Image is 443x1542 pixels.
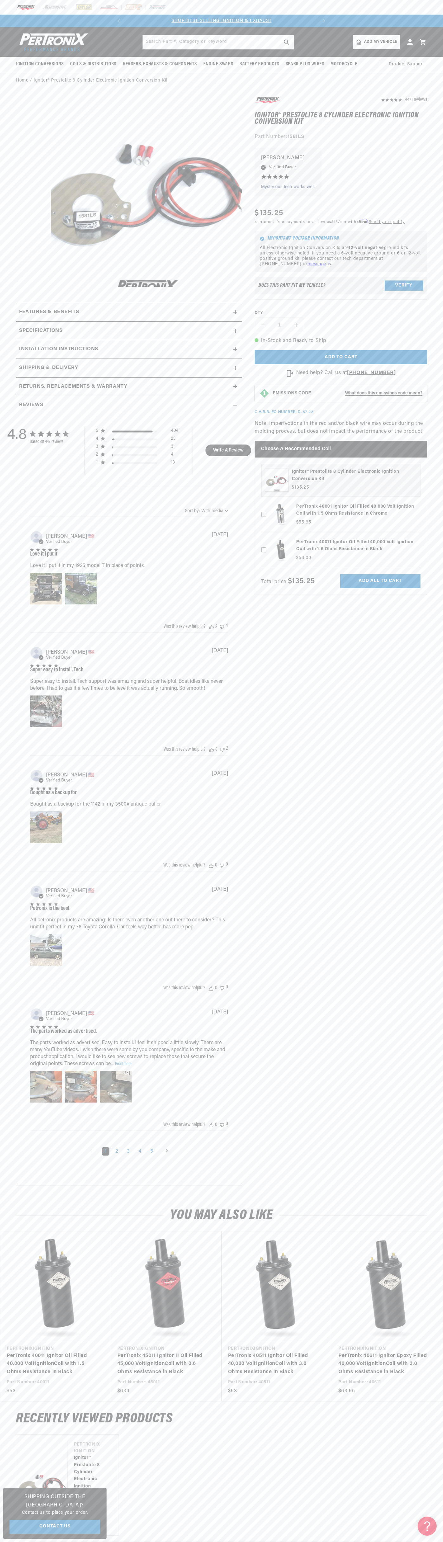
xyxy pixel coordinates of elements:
[65,573,97,604] div: Image of Review by roy l. on February 17, 24 number 2
[30,548,58,551] div: 5 star rating out of 5 stars
[209,863,213,868] div: Vote up
[30,664,83,667] div: 5 star rating out of 5 stars
[30,551,58,557] div: Love it I put it
[136,1147,144,1156] a: Goto Page 4
[117,1352,209,1376] a: PerTronix 45011 Ignitor II Oil Filled 45,000 VoltIgnitionCoil with 0.6 Ohms Resistance in Black
[30,695,62,727] div: Image of Review by Joseph C. on October 12, 23 number 1
[389,57,427,72] summary: Product Support
[239,61,279,68] span: Battery Products
[16,61,64,68] span: Ignition Conversions
[273,391,422,396] button: EMISSIONS CODEWhat does this emissions code mean?
[115,1062,132,1066] a: Read more
[65,1071,97,1103] div: Image of Review by Robert T. on April 15, 23 number 2
[7,427,27,444] div: 4.8
[185,509,228,513] button: Sort by:With media
[226,1121,228,1127] div: 0
[19,383,127,391] h2: Returns, Replacements & Warranty
[212,648,228,653] div: [DATE]
[220,985,224,991] div: Vote down
[96,460,99,465] div: 1
[220,1121,224,1127] div: Vote down
[288,577,315,585] strong: $135.25
[46,1017,72,1021] span: Verified Buyer
[212,887,228,892] div: [DATE]
[46,894,72,898] span: Verified Buyer
[215,747,218,752] div: 8
[255,96,427,595] div: Note: Imperfections in the red and/or black wire may occur during the molding process, but does n...
[205,445,251,456] button: Write A Review
[7,1352,98,1376] a: PerTronix 40011 Ignitor Oil Filled 40,000 Volt Ignition Coil with 1.5 Ohms Resistance in Black
[261,184,315,190] p: Mysterious tech works well.
[209,624,214,629] div: Vote up
[16,96,242,290] media-gallery: Gallery Viewer
[357,219,368,223] span: Affirm
[46,649,94,655] span: Joseph C.
[269,164,296,171] span: Verified Buyer
[161,1146,173,1156] a: Goto next page
[220,862,224,868] div: Vote down
[46,533,94,539] span: roy l.
[331,220,338,224] span: $13
[19,345,98,353] h2: Installation instructions
[96,428,99,434] div: 5
[10,1509,100,1516] p: Contact us to place your order.
[164,747,205,752] div: Was this review helpful?
[30,902,69,906] div: 5 star rating out of 5 stars
[369,220,405,224] a: See if you qualify - Learn more about Affirm Financing (opens in modal)
[102,1147,109,1156] a: Page 1
[163,1122,205,1127] div: Was this review helpful?
[215,1122,217,1127] div: 0
[405,96,427,103] div: 447 Reviews
[19,308,79,316] h2: Features & Benefits
[353,35,400,49] a: Add my vehicle
[123,61,197,68] span: Headers, Exhausts & Components
[340,574,420,589] button: Add all to cart
[261,154,315,163] p: [PERSON_NAME]
[261,579,315,584] span: Total price:
[16,340,242,359] summary: Installation instructions
[209,985,213,991] div: Vote up
[30,811,62,843] div: Image of Review by John G. on July 20, 23 number 1
[16,322,242,340] summary: Specifications
[100,1071,132,1103] div: Image of Review by Robert T. on April 15, 23 number 3
[236,57,283,72] summary: Battery Products
[10,1493,100,1509] h3: Shipping Outside the [GEOGRAPHIC_DATA]?
[19,414,239,1180] div: customer reviews
[74,1454,106,1504] a: Ignitor® Prestolite 8 Cylinder Electronic Ignition Conversion Kit
[16,1413,427,1425] h2: RECENTLY VIEWED PRODUCTS
[209,1122,213,1127] div: Vote up
[185,509,200,513] span: Sort by:
[283,57,328,72] summary: Spark Plug Wires
[215,985,217,991] div: 0
[258,283,325,288] div: Does This part fit My vehicle?
[16,303,242,321] summary: Features & Benefits
[308,262,326,267] a: message
[203,61,233,68] span: Engine Swaps
[201,509,223,513] div: With media
[389,61,424,68] span: Product Support
[215,863,217,868] div: 0
[171,452,173,460] div: 4
[220,623,224,629] div: Vote down
[30,934,62,966] div: Image of Review by Avo B. on June 06, 23 number 1
[30,906,69,912] div: Petronix is the best
[96,428,179,436] div: 5 star by 404 reviews
[19,364,78,372] h2: Shipping & Delivery
[30,787,77,790] div: 5 star rating out of 5 stars
[96,444,99,450] div: 3
[85,1146,97,1156] a: Goto previous page
[215,624,217,629] div: 2
[16,77,427,84] nav: breadcrumbs
[171,444,173,452] div: 3
[96,452,99,458] div: 2
[46,772,94,778] span: John G.
[96,444,179,452] div: 3 star by 3 reviews
[30,667,83,673] div: Super easy to install. Tech
[164,624,205,629] div: Was this review helpful?
[163,863,205,868] div: Was this review helpful?
[46,778,72,782] span: Verified Buyer
[255,350,427,365] button: Add to cart
[345,391,422,396] strong: What does this emissions code mean?
[16,77,28,84] a: Home
[124,1147,133,1156] a: Goto Page 3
